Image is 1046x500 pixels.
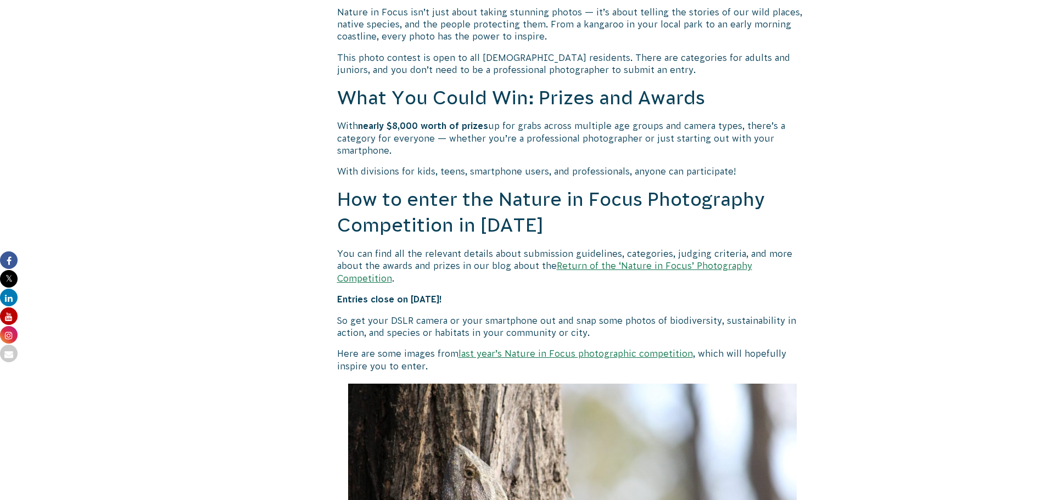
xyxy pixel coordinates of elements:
a: last year’s Nature in Focus photographic competition [458,349,693,358]
strong: Entries close on [DATE]! [337,294,442,304]
p: With up for grabs across multiple age groups and camera types, there’s a category for everyone — ... [337,120,808,156]
p: You can find all the relevant details about submission guidelines, categories, judging criteria, ... [337,248,808,284]
h2: What You Could Win: Prizes and Awards [337,85,808,111]
p: This photo contest is open to all [DEMOGRAPHIC_DATA] residents. There are categories for adults a... [337,52,808,76]
p: Here are some images from , which will hopefully inspire you to enter. [337,347,808,372]
strong: nearly $8,000 worth of prizes [358,121,488,131]
p: So get your DSLR camera or your smartphone out and snap some photos of biodiversity, sustainabili... [337,314,808,339]
p: Nature in Focus isn’t just about taking stunning photos — it’s about telling the stories of our w... [337,6,808,43]
h2: How to enter the Nature in Focus Photography Competition in [DATE] [337,187,808,239]
p: With divisions for kids, teens, smartphone users, and professionals, anyone can participate! [337,165,808,177]
a: Return of the ‘Nature in Focus’ Photography Competition [337,261,752,283]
